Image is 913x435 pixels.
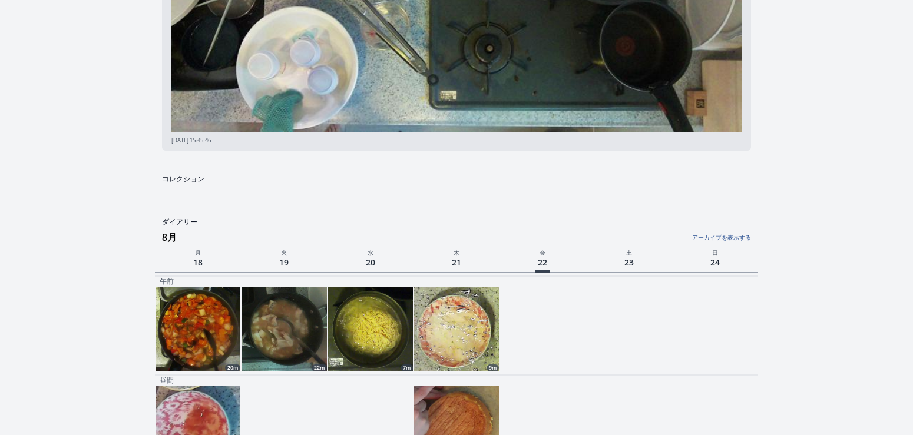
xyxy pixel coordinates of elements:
[622,254,636,270] span: 23
[328,287,413,371] img: 250819184723_thumb.jpeg
[160,376,174,385] p: 昼間
[449,254,464,270] span: 21
[414,287,499,371] a: 9m
[242,287,326,371] a: 22m
[487,364,499,371] div: 9m
[242,287,326,371] img: 250819015423_thumb.jpeg
[277,254,291,270] span: 19
[499,247,585,257] p: 金
[156,287,240,371] img: 250817150057_thumb.jpeg
[708,254,722,270] span: 24
[191,254,205,270] span: 18
[414,247,499,257] p: 木
[241,247,327,257] p: 火
[171,137,211,144] span: [DATE] 15:45:46
[672,247,758,257] p: 日
[401,364,413,371] div: 7m
[363,254,378,270] span: 20
[328,247,414,257] p: 水
[155,174,453,184] h2: コレクション
[156,287,240,371] a: 20m
[550,227,751,242] a: アーカイブを表示する
[535,254,550,273] span: 22
[155,217,758,227] h2: ダイアリー
[160,277,174,286] p: 午前
[225,364,240,371] div: 20m
[585,247,671,257] p: 土
[414,287,499,371] img: 250820172055_thumb.jpeg
[312,364,327,371] div: 22m
[162,228,758,247] h3: 8月
[155,247,241,257] p: 月
[328,287,413,371] a: 7m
